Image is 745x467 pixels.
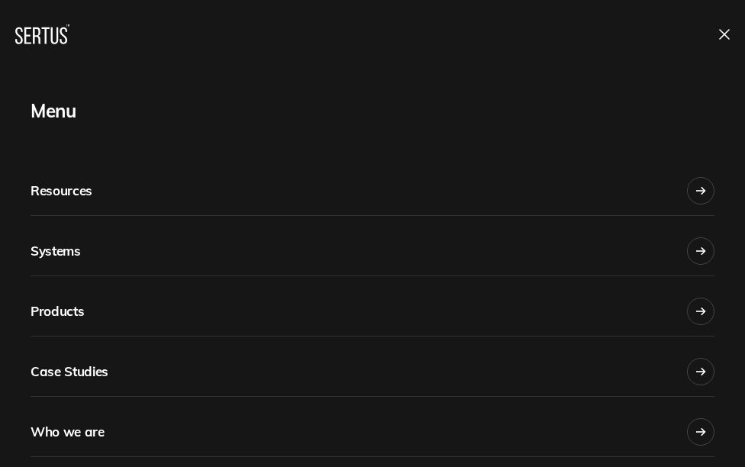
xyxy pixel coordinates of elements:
div: Menu [31,93,714,128]
div: Who we are [31,415,105,449]
a: Products [31,276,714,337]
div: Resources [31,174,92,208]
div: Case Studies [31,355,108,388]
div: Products [31,295,84,328]
a: Resources [31,156,714,216]
a: Systems [31,216,714,276]
div: Systems [31,234,81,268]
iframe: Chat Widget [470,290,745,467]
a: Who we are [31,397,714,457]
a: Case Studies [31,337,714,397]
